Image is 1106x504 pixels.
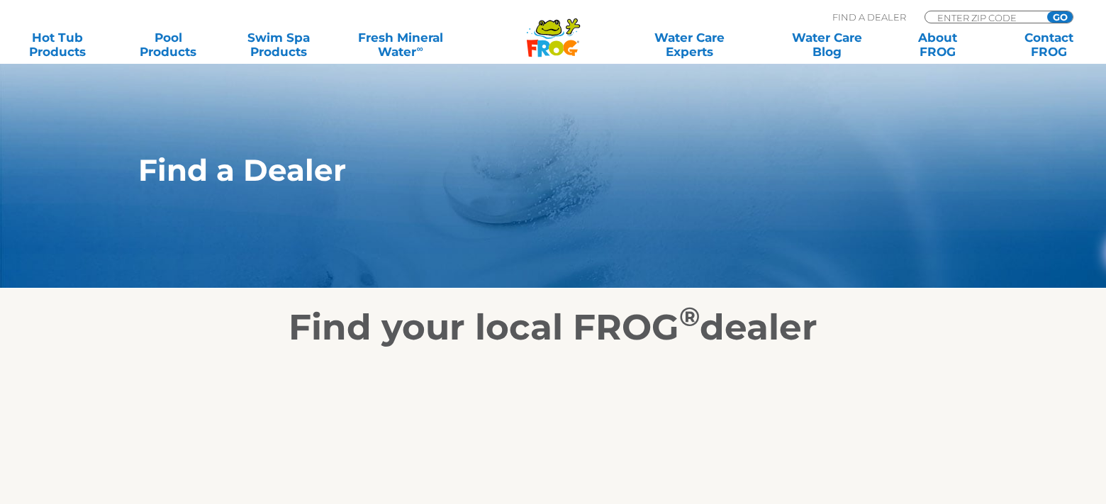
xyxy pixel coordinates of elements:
a: PoolProducts [125,30,211,59]
h1: Find a Dealer [138,153,902,187]
input: GO [1047,11,1073,23]
p: Find A Dealer [832,11,906,23]
a: Hot TubProducts [14,30,101,59]
a: Fresh MineralWater∞ [347,30,454,59]
input: Zip Code Form [936,11,1032,23]
a: AboutFROG [895,30,981,59]
a: ContactFROG [1005,30,1092,59]
sup: ∞ [416,43,423,54]
a: Swim SpaProducts [236,30,323,59]
a: Water CareExperts [619,30,759,59]
h2: Find your local FROG dealer [117,306,989,349]
a: Water CareBlog [784,30,871,59]
sup: ® [679,301,700,332]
